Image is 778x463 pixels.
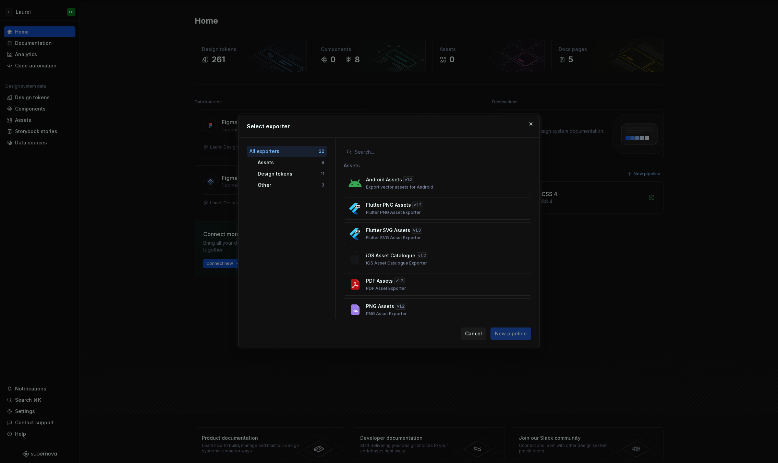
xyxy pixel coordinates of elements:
[344,298,531,321] button: PNG Assetsv1.2PNG Asset Exporter
[344,172,531,194] button: Android Assetsv1.2Export vector assets for Android
[247,122,531,130] h2: Select exporter
[366,235,421,241] p: Flutter SVG Asset Exporter
[366,184,433,190] p: Export vector assets for Android
[403,176,414,183] div: v 1.2
[366,303,394,310] p: PNG Assets
[344,158,531,172] div: Assets
[366,202,411,208] p: Flutter PNG Assets
[250,148,319,155] div: All exporters
[366,286,406,291] p: PDF Asset Exporter
[394,278,405,284] div: v 1.2
[258,159,321,166] div: Assets
[396,303,406,310] div: v 1.2
[366,176,402,183] p: Android Assets
[366,210,421,215] p: Flutter PNG Asset Exporter
[344,248,531,270] button: iOS Asset Cataloguev1.2iOS Asset Catalogue Exporter
[255,180,327,191] button: Other3
[321,182,324,188] div: 3
[258,170,321,177] div: Design tokens
[366,278,393,284] p: PDF Assets
[461,327,486,340] button: Cancel
[255,168,327,179] button: Design tokens11
[319,149,324,154] div: 22
[417,252,427,259] div: v 1.2
[321,160,324,165] div: 8
[366,227,410,234] p: Flutter SVG Assets
[465,330,482,337] span: Cancel
[344,273,531,296] button: PDF Assetsv1.2PDF Asset Exporter
[344,197,531,220] button: Flutter PNG Assetsv1.3Flutter PNG Asset Exporter
[344,222,531,245] button: Flutter SVG Assetsv1.3Flutter SVG Asset Exporter
[321,171,324,177] div: 11
[255,157,327,168] button: Assets8
[412,227,422,234] div: v 1.3
[352,146,531,158] input: Search...
[247,146,327,157] button: All exporters22
[412,202,423,208] div: v 1.3
[366,260,427,266] p: iOS Asset Catalogue Exporter
[366,311,407,317] p: PNG Asset Exporter
[366,252,415,259] p: iOS Asset Catalogue
[258,182,321,189] div: Other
